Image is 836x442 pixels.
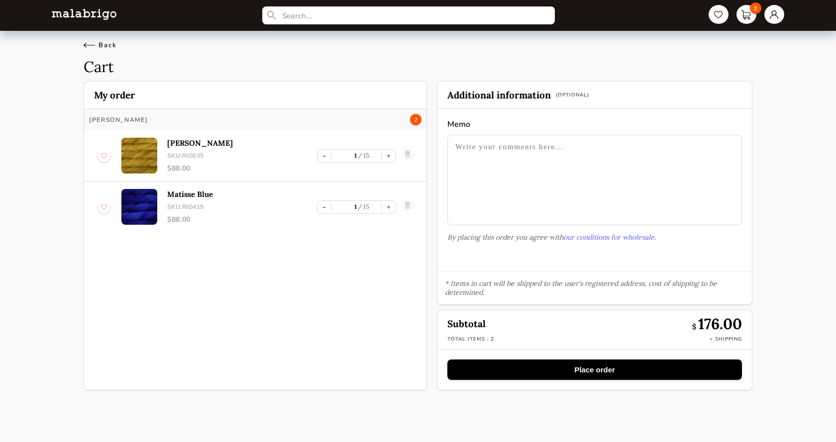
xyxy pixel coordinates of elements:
[447,359,742,380] button: Place order
[317,150,331,162] button: -
[357,203,370,210] label: 15
[167,215,317,224] p: $ 88.00
[710,336,742,343] p: + Shipping
[84,41,117,50] div: Back
[262,6,555,24] input: Search...
[167,203,317,211] p: SKU: RIO415
[382,150,396,162] button: +
[692,314,742,333] p: 176.00
[447,233,742,242] p: By placing this order you agree with
[437,271,752,304] p: * Items in cart will be shipped to the user's registered address, cost of shipping to be determined.
[84,57,752,76] h1: Cart
[317,201,331,213] button: -
[563,233,656,242] a: our conditions for wholesale.
[750,2,761,14] span: 2
[357,152,370,159] label: 15
[736,5,756,24] a: 2
[89,116,148,124] h3: [PERSON_NAME]
[410,114,421,125] span: 2
[167,164,317,173] p: $ 88.00
[447,119,742,130] label: Memo
[167,138,317,148] p: [PERSON_NAME]
[556,91,589,98] label: (Optional)
[447,336,494,343] p: Total items : 2
[52,9,116,19] img: L5WsItTXhTFtyxb3tkNoXNspfcfOAAWlbXYcuBTUg0FA22wzaAJ6kXiYLTb6coiuTfQf1mE2HwVko7IAAAAASUVORK5CYII=
[382,201,396,213] button: +
[692,322,698,331] span: $
[167,152,317,160] p: SKU: RIO035
[437,82,752,109] h2: Additional information
[84,82,426,109] h2: My order
[167,189,317,199] p: Matisse Blue
[121,138,157,174] img: 0.jpg
[447,318,486,330] strong: Subtotal
[121,189,157,225] img: 0.jpg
